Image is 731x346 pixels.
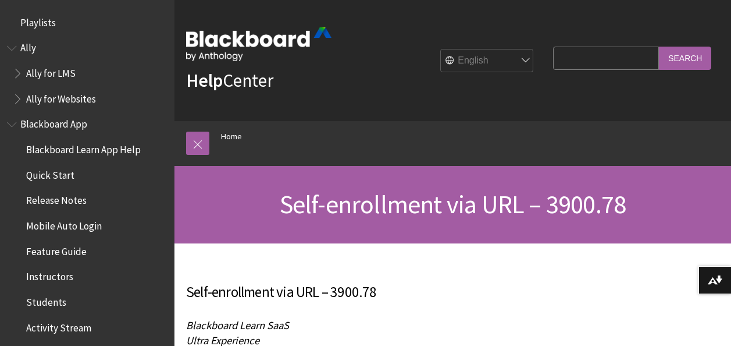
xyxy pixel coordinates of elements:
[441,50,534,73] select: Site Language Selector
[659,47,711,69] input: Search
[26,242,87,257] span: Feature Guide
[26,63,76,79] span: Ally for LMS
[186,281,547,303] h3: Self-enrollment via URL – 3900.78
[186,27,331,61] img: Blackboard by Anthology
[7,13,167,33] nav: Book outline for Playlists
[20,38,36,54] span: Ally
[26,216,102,232] span: Mobile Auto Login
[26,140,141,156] span: Blackboard Learn App Help
[20,13,56,29] span: Playlists
[26,89,96,105] span: Ally for Websites
[26,191,87,207] span: Release Notes
[186,69,273,92] a: HelpCenter
[20,115,87,130] span: Blackboard App
[186,69,223,92] strong: Help
[26,292,66,308] span: Students
[7,38,167,109] nav: Book outline for Anthology Ally Help
[26,267,73,283] span: Instructors
[26,165,74,181] span: Quick Start
[26,318,91,334] span: Activity Stream
[280,188,626,220] span: Self-enrollment via URL – 3900.78
[221,129,242,144] a: Home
